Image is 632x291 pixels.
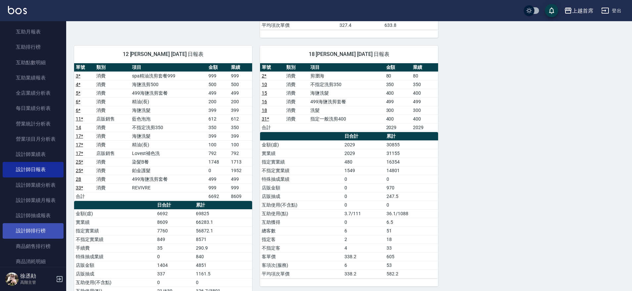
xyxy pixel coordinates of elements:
[260,63,285,72] th: 單號
[385,166,438,175] td: 14801
[384,106,411,115] td: 300
[385,175,438,183] td: 0
[285,89,309,97] td: 消費
[260,149,343,158] td: 實業績
[343,244,385,252] td: 4
[3,193,64,208] a: 設計師業績月報表
[229,89,252,97] td: 499
[385,132,438,141] th: 累計
[260,183,343,192] td: 店販金額
[229,132,252,140] td: 399
[285,72,309,80] td: 消費
[343,158,385,166] td: 480
[572,7,593,15] div: 上越首席
[309,97,384,106] td: 499海鹽洗剪套餐
[411,63,438,72] th: 業績
[207,149,230,158] td: 792
[229,63,252,72] th: 業績
[130,89,206,97] td: 499海鹽洗剪套餐
[411,106,438,115] td: 300
[194,278,252,287] td: 0
[260,201,343,209] td: 互助使用(不含點)
[156,209,194,218] td: 6692
[130,140,206,149] td: 精油(長)
[194,269,252,278] td: 1161.5
[194,226,252,235] td: 56872.1
[384,89,411,97] td: 400
[130,106,206,115] td: 海鹽洗髮
[309,72,384,80] td: 剪瀏海
[74,63,95,72] th: 單號
[3,177,64,193] a: 設計師業績分析表
[95,166,130,175] td: 消費
[95,115,130,123] td: 店販銷售
[207,166,230,175] td: 0
[82,51,244,58] span: 12 [PERSON_NAME] [DATE] 日報表
[156,235,194,244] td: 849
[130,80,206,89] td: 海鹽洗剪500
[3,147,64,162] a: 設計師業績表
[95,158,130,166] td: 消費
[343,209,385,218] td: 3.7/111
[385,183,438,192] td: 970
[207,123,230,132] td: 350
[260,140,343,149] td: 金額(虛)
[194,218,252,226] td: 66283.1
[384,115,411,123] td: 400
[385,149,438,158] td: 31155
[95,80,130,89] td: 消費
[95,89,130,97] td: 消費
[3,131,64,147] a: 營業項目月分析表
[343,235,385,244] td: 2
[260,226,343,235] td: 總客數
[74,218,156,226] td: 實業績
[95,183,130,192] td: 消費
[268,51,430,58] span: 18 [PERSON_NAME] [DATE] 日報表
[74,269,156,278] td: 店販抽成
[309,89,384,97] td: 海鹽洗髮
[343,192,385,201] td: 0
[156,269,194,278] td: 337
[95,97,130,106] td: 消費
[229,80,252,89] td: 500
[260,63,438,132] table: a dense table
[74,252,156,261] td: 特殊抽成業績
[95,149,130,158] td: 店販銷售
[74,261,156,269] td: 店販金額
[260,252,343,261] td: 客單價
[411,97,438,106] td: 499
[260,218,343,226] td: 互助獲得
[207,132,230,140] td: 399
[194,261,252,269] td: 4851
[156,278,194,287] td: 0
[385,158,438,166] td: 16354
[285,97,309,106] td: 消費
[343,175,385,183] td: 0
[385,261,438,269] td: 53
[229,97,252,106] td: 200
[95,175,130,183] td: 消費
[3,239,64,254] a: 商品銷售排行榜
[130,115,206,123] td: 藍色泡泡
[95,140,130,149] td: 消費
[285,80,309,89] td: 消費
[3,55,64,70] a: 互助點數明細
[385,252,438,261] td: 605
[343,269,385,278] td: 338.2
[545,4,558,17] button: save
[3,39,64,55] a: 互助排行榜
[156,201,194,210] th: 日合計
[194,235,252,244] td: 8571
[229,192,252,201] td: 8609
[3,162,64,177] a: 設計師日報表
[207,63,230,72] th: 金額
[20,273,54,279] h5: 徐丞勛
[74,63,252,201] table: a dense table
[95,72,130,80] td: 消費
[260,269,343,278] td: 平均項次單價
[8,6,27,14] img: Logo
[385,269,438,278] td: 582.2
[130,97,206,106] td: 精油(長)
[385,209,438,218] td: 36.1/1088
[260,261,343,269] td: 客項次(服務)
